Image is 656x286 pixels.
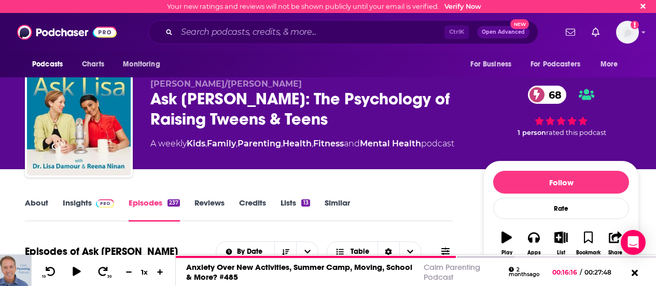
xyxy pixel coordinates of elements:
[501,250,512,256] div: Play
[167,3,481,10] div: Your new ratings and reviews will not be shown publicly until your email is verified.
[631,21,639,29] svg: Email not verified
[82,57,104,72] span: Charts
[509,267,544,278] div: 2 months ago
[187,139,205,148] a: Kids
[524,55,595,74] button: open menu
[470,57,511,72] span: For Business
[546,129,606,137] span: rated this podcast
[237,248,266,255] span: By Date
[493,225,520,262] button: Play
[444,25,469,39] span: Ctrl K
[527,250,541,256] div: Apps
[107,275,111,279] span: 30
[444,3,481,10] a: Verify Now
[601,57,618,72] span: More
[593,55,631,74] button: open menu
[129,198,180,222] a: Episodes237
[510,19,529,29] span: New
[216,241,319,262] h2: Choose List sort
[281,198,310,222] a: Lists13
[463,55,524,74] button: open menu
[194,198,225,222] a: Reviews
[621,230,646,255] div: Open Intercom Messenger
[96,199,114,208] img: Podchaser Pro
[483,79,639,143] div: 68 1 personrated this podcast
[360,139,421,148] a: Mental Health
[207,139,236,148] a: Family
[548,225,575,262] button: List
[580,268,582,276] span: /
[63,198,114,222] a: InsightsPodchaser Pro
[17,22,117,42] img: Podchaser - Follow, Share and Rate Podcasts
[150,79,302,89] span: [PERSON_NAME]/[PERSON_NAME]
[313,139,344,148] a: Fitness
[32,57,63,72] span: Podcasts
[538,86,567,104] span: 68
[351,248,369,255] span: Table
[281,139,283,148] span: ,
[150,138,454,150] div: A weekly podcast
[283,139,312,148] a: Health
[25,198,48,222] a: About
[75,55,110,74] a: Charts
[301,199,310,207] div: 13
[123,57,160,72] span: Monitoring
[344,139,360,148] span: and
[205,139,207,148] span: ,
[239,198,266,222] a: Credits
[616,21,639,44] button: Show profile menu
[325,198,350,222] a: Similar
[616,21,639,44] span: Logged in as jbarbour
[531,57,580,72] span: For Podcasters
[216,248,275,255] button: open menu
[562,23,579,41] a: Show notifications dropdown
[520,225,547,262] button: Apps
[327,241,422,262] button: Choose View
[378,242,399,262] div: Sort Direction
[576,250,601,256] div: Bookmark
[296,242,318,262] button: open menu
[582,268,622,276] span: 00:27:48
[168,199,180,207] div: 237
[177,24,444,40] input: Search podcasts, credits, & more...
[312,139,313,148] span: ,
[575,225,602,262] button: Bookmark
[493,198,629,219] div: Rate
[116,55,173,74] button: open menu
[518,129,546,137] span: 1 person
[608,250,622,256] div: Share
[236,139,238,148] span: ,
[424,262,480,282] a: Calm Parenting Podcast
[186,262,412,282] a: Anxiety Over New Activities, Summer Camp, Moving, School & More? #485
[493,171,629,194] button: Follow
[477,26,529,38] button: Open AdvancedNew
[94,266,114,279] button: 30
[148,20,538,44] div: Search podcasts, credits, & more...
[602,225,629,262] button: Share
[482,30,525,35] span: Open Advanced
[136,268,153,276] div: 1 x
[27,72,131,175] img: Ask Lisa: The Psychology of Raising Tweens & Teens
[40,266,60,279] button: 10
[616,21,639,44] img: User Profile
[557,250,565,256] div: List
[25,55,76,74] button: open menu
[588,23,604,41] a: Show notifications dropdown
[552,268,580,276] span: 00:16:16
[42,275,46,279] span: 10
[238,139,281,148] a: Parenting
[25,245,178,258] h1: Episodes of Ask [PERSON_NAME]
[274,242,296,262] button: Sort Direction
[528,86,567,104] a: 68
